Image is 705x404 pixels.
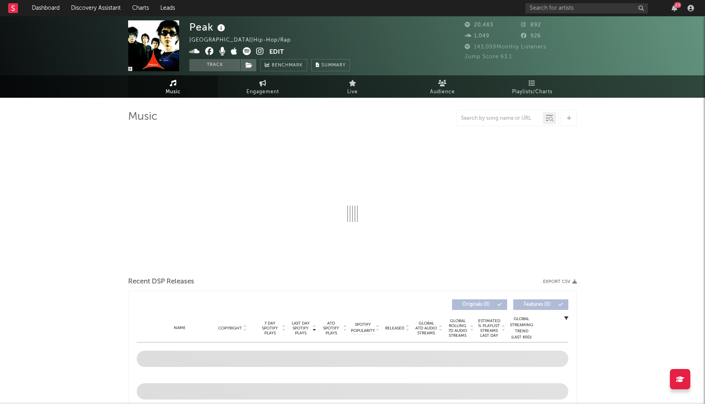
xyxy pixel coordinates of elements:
[457,302,495,307] span: Originals ( 0 )
[308,75,397,98] a: Live
[446,318,469,338] span: Global Rolling 7D Audio Streams
[347,87,358,97] span: Live
[166,87,181,97] span: Music
[397,75,487,98] a: Audience
[543,279,577,284] button: Export CSV
[512,87,552,97] span: Playlists/Charts
[519,302,556,307] span: Features ( 0 )
[272,61,303,70] span: Benchmark
[189,59,240,71] button: Track
[465,44,546,50] span: 143,099 Monthly Listeners
[674,2,681,8] div: 23
[321,63,346,68] span: Summary
[320,321,342,336] span: ATD Spotify Plays
[385,326,404,331] span: Released
[457,115,543,122] input: Search by song name or URL
[465,22,493,28] span: 20,483
[513,299,568,310] button: Features(0)
[465,33,490,39] span: 1,049
[311,59,350,71] button: Summary
[430,87,455,97] span: Audience
[218,326,242,331] span: Copyright
[452,299,507,310] button: Originals(0)
[672,5,677,11] button: 23
[478,318,500,338] span: Estimated % Playlist Streams Last Day
[290,321,311,336] span: Last Day Spotify Plays
[415,321,437,336] span: Global ATD Audio Streams
[259,321,281,336] span: 7 Day Spotify Plays
[521,33,541,39] span: 926
[218,75,308,98] a: Engagement
[260,59,307,71] a: Benchmark
[128,277,194,287] span: Recent DSP Releases
[509,316,534,340] div: Global Streaming Trend (Last 60D)
[269,47,284,57] button: Edit
[525,3,648,13] input: Search for artists
[189,35,300,45] div: [GEOGRAPHIC_DATA] | Hip-Hop/Rap
[153,325,206,331] div: Name
[246,87,279,97] span: Engagement
[487,75,577,98] a: Playlists/Charts
[189,20,227,34] div: Peak
[128,75,218,98] a: Music
[521,22,541,28] span: 892
[465,54,512,59] span: Jump Score: 63.1
[351,322,375,334] span: Spotify Popularity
